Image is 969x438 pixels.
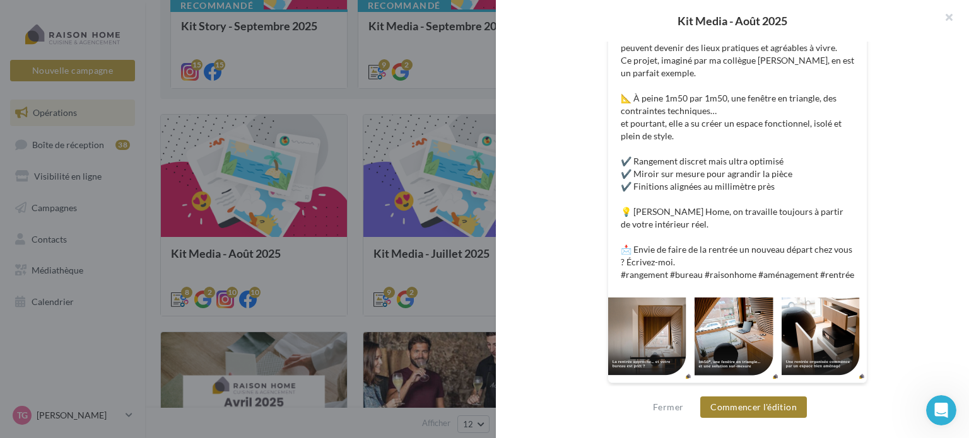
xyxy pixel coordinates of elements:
button: Fermer [648,400,688,415]
div: Kit Media - Août 2025 [516,15,949,26]
div: La prévisualisation est non-contractuelle [608,383,867,400]
button: Commencer l'édition [700,396,807,418]
iframe: Intercom live chat [926,395,956,425]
